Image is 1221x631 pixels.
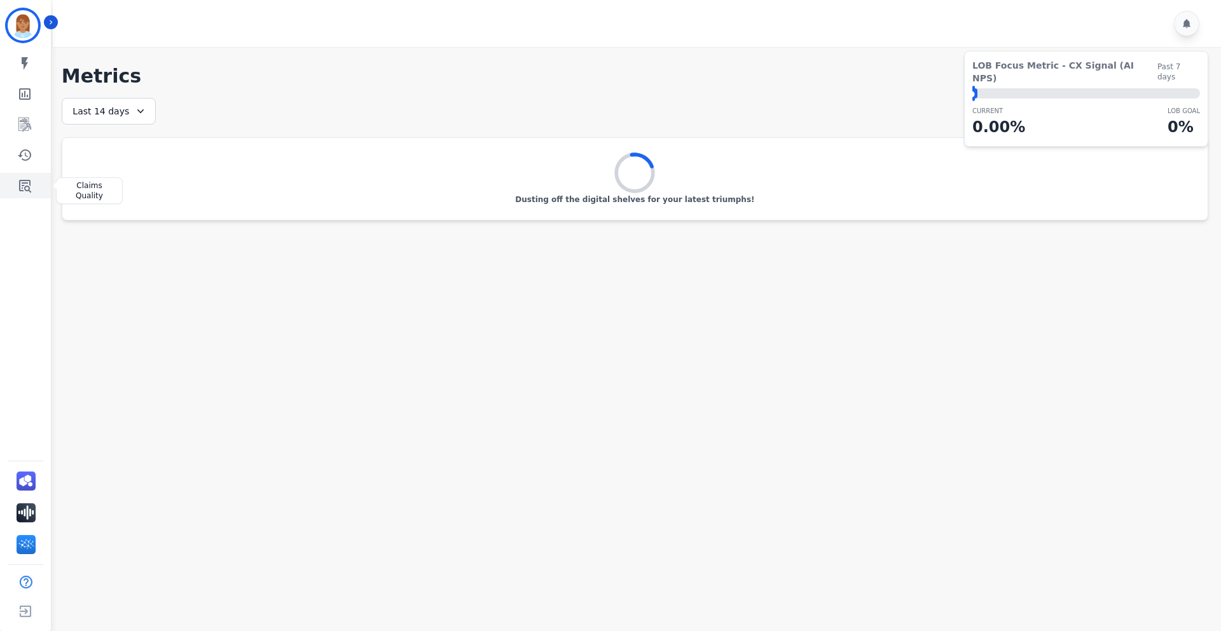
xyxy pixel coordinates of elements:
[8,10,38,41] img: Bordered avatar
[62,65,1208,88] h1: Metrics
[515,194,754,205] p: Dusting off the digital shelves for your latest triumphs!
[972,59,1157,85] span: LOB Focus Metric - CX Signal (AI NPS)
[972,106,1025,116] p: CURRENT
[972,88,977,98] div: ⬤
[1168,106,1200,116] p: LOB Goal
[62,98,156,125] div: Last 14 days
[1168,116,1200,139] p: 0 %
[1157,62,1200,82] span: Past 7 days
[972,116,1025,139] p: 0.00 %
